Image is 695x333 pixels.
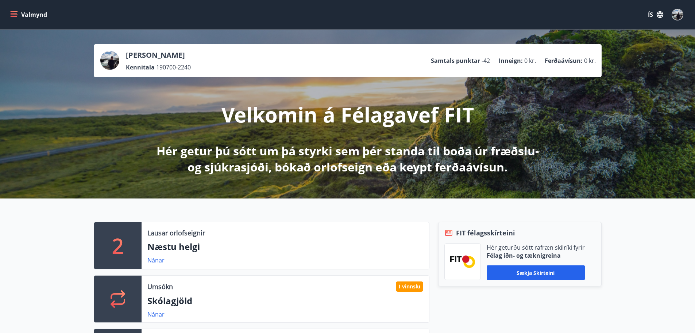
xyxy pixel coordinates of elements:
[672,10,683,20] img: Ly6ZUVt1K8ewBOei7lHeMpw9Z7kcRbLbmKvJJiIM.jpg
[147,256,165,264] a: Nánar
[456,228,515,238] span: FIT félagsskírteini
[147,295,423,307] p: Skólagjöld
[155,143,540,175] p: Hér getur þú sótt um þá styrki sem þér standa til boða úr fræðslu- og sjúkrasjóði, bókað orlofsei...
[487,265,585,280] button: Sækja skírteini
[147,310,165,318] a: Nánar
[644,8,667,21] button: ÍS
[126,50,191,60] p: [PERSON_NAME]
[221,101,474,128] p: Velkomin á Félagavef FIT
[499,57,523,65] p: Inneign :
[431,57,480,65] p: Samtals punktar
[487,243,585,251] p: Hér geturðu sótt rafræn skilríki fyrir
[450,256,475,268] img: FPQVkF9lTnNbbaRSFyT17YYeljoOGk5m51IhT0bO.png
[584,57,596,65] span: 0 kr.
[396,281,423,292] div: Í vinnslu
[147,228,205,238] p: Lausar orlofseignir
[100,51,119,70] img: Ly6ZUVt1K8ewBOei7lHeMpw9Z7kcRbLbmKvJJiIM.jpg
[545,57,583,65] p: Ferðaávísun :
[126,63,155,71] p: Kennitala
[482,57,490,65] span: -42
[112,232,124,260] p: 2
[147,282,173,291] p: Umsókn
[156,63,191,71] span: 190700-2240
[9,8,50,21] button: menu
[524,57,536,65] span: 0 kr.
[487,251,585,260] p: Félag iðn- og tæknigreina
[147,241,423,253] p: Næstu helgi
